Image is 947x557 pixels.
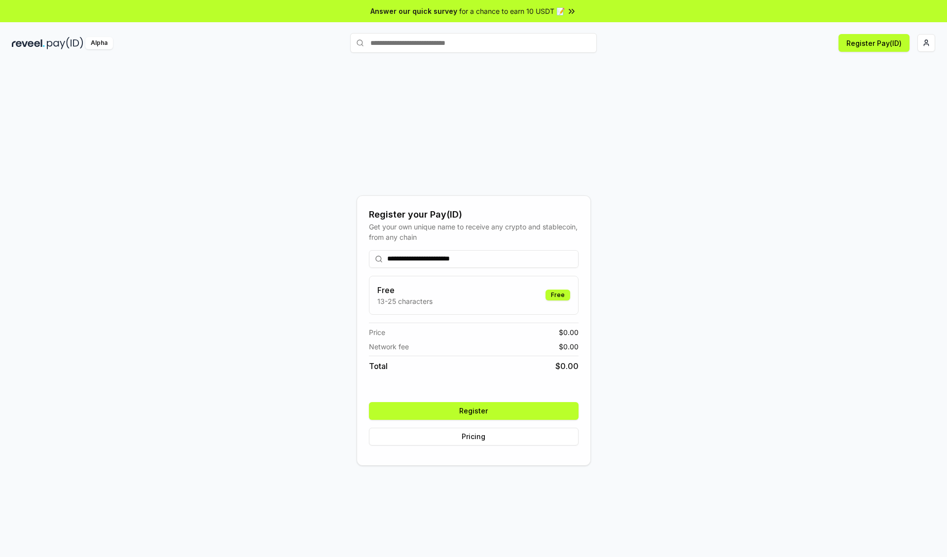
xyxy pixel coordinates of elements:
[459,6,565,16] span: for a chance to earn 10 USDT 📝
[369,222,579,242] div: Get your own unique name to receive any crypto and stablecoin, from any chain
[559,341,579,352] span: $ 0.00
[555,360,579,372] span: $ 0.00
[546,290,570,300] div: Free
[369,327,385,337] span: Price
[370,6,457,16] span: Answer our quick survey
[377,296,433,306] p: 13-25 characters
[377,284,433,296] h3: Free
[369,428,579,446] button: Pricing
[369,402,579,420] button: Register
[369,208,579,222] div: Register your Pay(ID)
[85,37,113,49] div: Alpha
[12,37,45,49] img: reveel_dark
[369,360,388,372] span: Total
[559,327,579,337] span: $ 0.00
[838,34,910,52] button: Register Pay(ID)
[47,37,83,49] img: pay_id
[369,341,409,352] span: Network fee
